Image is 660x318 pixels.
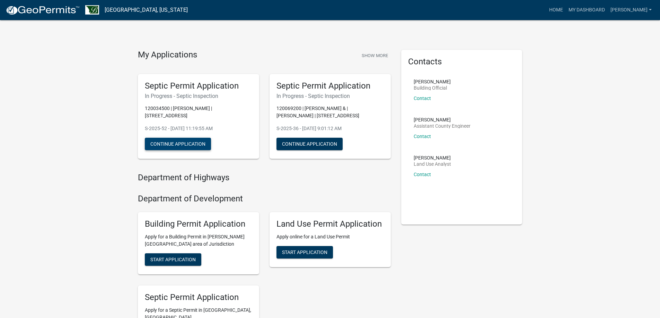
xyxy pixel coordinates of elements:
[145,93,252,99] h6: In Progress - Septic Inspection
[145,138,211,150] button: Continue Application
[138,50,197,60] h4: My Applications
[414,162,451,166] p: Land Use Analyst
[145,233,252,248] p: Apply for a Building Permit in [PERSON_NAME][GEOGRAPHIC_DATA] area of Jurisdiction
[414,85,451,90] p: Building Official
[150,256,196,262] span: Start Application
[276,125,384,132] p: S-2025-36 - [DATE] 9:01:12 AM
[276,246,333,258] button: Start Application
[105,4,188,16] a: [GEOGRAPHIC_DATA], [US_STATE]
[145,253,201,266] button: Start Application
[85,5,99,15] img: Benton County, Minnesota
[608,3,654,17] a: [PERSON_NAME]
[414,117,470,122] p: [PERSON_NAME]
[145,125,252,132] p: S-2025-52 - [DATE] 11:19:55 AM
[276,233,384,240] p: Apply online for a Land Use Permit
[145,292,252,302] h5: Septic Permit Application
[546,3,566,17] a: Home
[145,81,252,91] h5: Septic Permit Application
[414,134,431,139] a: Contact
[145,105,252,119] p: 120034500 | [PERSON_NAME] | [STREET_ADDRESS]
[282,249,327,255] span: Start Application
[276,81,384,91] h5: Septic Permit Application
[414,124,470,128] p: Assistant County Engineer
[414,172,431,177] a: Contact
[414,96,431,101] a: Contact
[138,194,391,204] h4: Department of Development
[566,3,608,17] a: My Dashboard
[359,50,391,61] button: Show More
[145,219,252,229] h5: Building Permit Application
[138,173,391,183] h4: Department of Highways
[276,93,384,99] h6: In Progress - Septic Inspection
[414,79,451,84] p: [PERSON_NAME]
[276,138,343,150] button: Continue Application
[276,105,384,119] p: 120069200 | [PERSON_NAME] & | [PERSON_NAME] | [STREET_ADDRESS]
[276,219,384,229] h5: Land Use Permit Application
[414,155,451,160] p: [PERSON_NAME]
[408,57,516,67] h5: Contacts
